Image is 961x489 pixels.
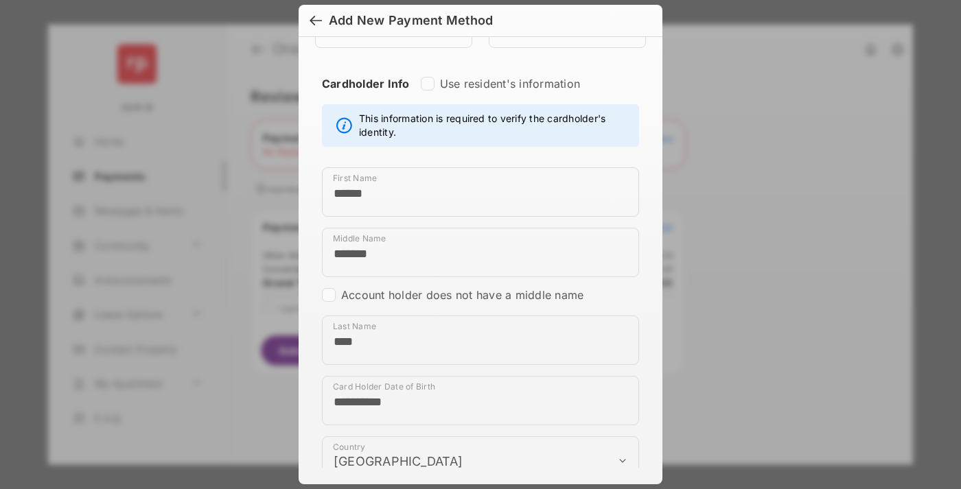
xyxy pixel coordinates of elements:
[359,112,632,139] span: This information is required to verify the cardholder's identity.
[329,13,493,28] div: Add New Payment Method
[322,77,410,115] strong: Cardholder Info
[341,288,583,302] label: Account holder does not have a middle name
[440,77,580,91] label: Use resident's information
[322,436,639,486] div: payment_method_screening[postal_addresses][country]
